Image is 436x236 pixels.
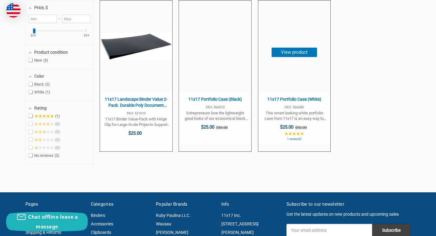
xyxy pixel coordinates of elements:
span: 0 [55,137,60,142]
span: Price [34,5,48,10]
h5: Pages [25,201,84,208]
span: ★★★★★ [284,131,304,136]
span: 11x17 Landscape Binder Value 2-Pack. Durable Poly Document Organizer with Reinforced Hinge Clip. ... [103,96,169,108]
a: Ruby Paulina LLC. [156,213,190,218]
a: Clipboards [91,230,111,235]
span: ★★★★★ [34,122,54,126]
span: ★★★★★ [34,114,54,119]
span: ★★★★★ [34,130,54,134]
span: $25.00 [280,124,293,130]
span: $25.00 [201,124,214,130]
h5: Categories [91,201,150,208]
span: This smart-looking white portfolio case from 11x17 is an easy way to protect and carry your 11" x... [261,110,327,121]
span: 1 review(s) [261,137,327,140]
a: Accessories [91,221,113,226]
span: $50.00 [295,125,307,130]
img: 11x17 Poly Pressboard Panels Featuring an 8" Hinge Clip | Black | Includes 2 Binders [100,33,172,60]
span: 11x17 Binder Value-Pack with Hinge Clip for Large-Scale Projects Support your large-scale art por... [103,116,169,127]
span: White [29,90,50,95]
span: 1 [45,90,50,94]
a: 11x17 Landscape Binder Value 2-Pack. Durable Poly Document Organizer with Reinforced Hinge Clip. ... [100,1,172,151]
span: 0 [55,130,60,134]
span: New [29,58,48,63]
a: Wausau [156,221,171,226]
ins: $25 [27,34,40,37]
span: $50.00 [216,125,228,130]
span: 11x17 Portfolio Case (Black) [182,96,248,103]
span: , $ [44,5,48,10]
button: Chat offline leave a message [6,212,88,231]
span: 0 [55,145,60,150]
a: [PERSON_NAME] [156,230,188,235]
span: $25.00 [128,130,142,136]
span: 2 [54,153,59,158]
span: SKU: 566680 [261,106,327,109]
a: Shipping & Returns [25,230,61,235]
input: Minimum value [29,15,57,23]
a: 11x17 Portfolio Case (Black) [179,1,251,145]
img: 11x17 Portfolio Case (White) [259,12,330,81]
a: Binders [91,213,105,218]
span: ★★★★★ [34,137,54,142]
span: 11x17 Portfolio Case (White) [261,96,327,103]
span: Chat offline leave a message [28,214,78,230]
h5: Popular Brands [156,201,215,208]
span: 2 [45,82,50,86]
span: 1 [55,114,60,118]
ins: $25 [80,34,93,37]
img: duty and tax information for United States [6,3,21,18]
span: Rating [34,106,47,110]
iframe: Google Customer Reviews [386,220,436,236]
span: Entrepreneurs love the lightweight good looks of our economical black poly portfolio case with a ... [182,110,248,121]
span: SKU: 566610 [182,106,248,109]
span: No reviews [29,153,59,158]
span: Black [29,82,50,87]
span: Color [34,74,44,79]
span: Product condition [34,50,68,55]
span: SKU: 521610 [103,112,169,115]
h5: Info [221,201,280,208]
span: 3 [43,58,48,62]
input: Maximum value [62,15,90,23]
h5: Subscribe to our newsletter [286,201,411,208]
button: View product [272,48,317,57]
span: ★★★★★ [34,145,54,150]
a: 11x17 Portfolio Case (White) [258,1,330,145]
p: Get the latest updates on new products and upcoming sales [286,211,411,217]
span: – [57,17,62,21]
span: 0 [55,122,60,126]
